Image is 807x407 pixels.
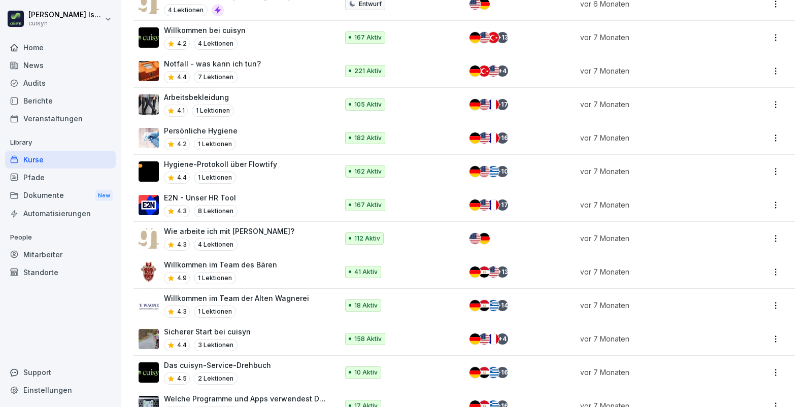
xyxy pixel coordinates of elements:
[139,329,159,349] img: hn8amatiey19xja54n1uwc3q.png
[469,132,481,144] img: de.svg
[194,71,238,83] p: 7 Lektionen
[194,239,238,251] p: 4 Lektionen
[164,326,251,337] p: Sicherer Start bei cuisyn
[177,341,187,350] p: 4.4
[164,159,277,169] p: Hygiene-Protokoll über Flowtify
[164,25,246,36] p: Willkommen bei cuisyn
[139,61,159,81] img: y2pw9fc9tjy646isp93tys0g.png
[194,138,236,150] p: 1 Lektionen
[5,74,116,92] a: Audits
[164,58,261,69] p: Notfall - was kann ich tun?
[479,199,490,211] img: us.svg
[177,106,185,115] p: 4.1
[139,195,159,215] img: q025270qoffclbg98vwiajx6.png
[488,99,499,110] img: fr.svg
[497,333,508,345] div: + 4
[164,360,271,370] p: Das cuisyn-Service-Drehbuch
[177,173,187,182] p: 4.4
[5,168,116,186] a: Pfade
[580,300,727,311] p: vor 7 Monaten
[479,65,490,77] img: tr.svg
[497,32,508,43] div: + 13
[354,301,378,310] p: 18 Aktiv
[177,240,187,249] p: 4.3
[497,166,508,177] div: + 10
[177,39,187,48] p: 4.2
[479,300,490,311] img: eg.svg
[488,333,499,345] img: fr.svg
[469,166,481,177] img: de.svg
[5,205,116,222] a: Automatisierungen
[488,367,499,378] img: gr.svg
[5,134,116,151] p: Library
[479,367,490,378] img: eg.svg
[177,374,187,383] p: 4.5
[497,99,508,110] div: + 17
[354,100,382,109] p: 105 Aktiv
[194,38,238,50] p: 4 Lektionen
[488,132,499,144] img: fr.svg
[497,300,508,311] div: + 14
[164,92,234,103] p: Arbeitsbekleidung
[5,229,116,246] p: People
[354,167,382,176] p: 162 Aktiv
[479,132,490,144] img: us.svg
[5,56,116,74] div: News
[5,92,116,110] a: Berichte
[354,133,382,143] p: 182 Aktiv
[488,266,499,278] img: us.svg
[5,151,116,168] a: Kurse
[177,73,187,82] p: 4.4
[139,94,159,115] img: j4iys4fyxsue9fw0f3bnuedw.png
[5,186,116,205] div: Dokumente
[469,367,481,378] img: de.svg
[177,140,187,149] p: 4.2
[488,300,499,311] img: gr.svg
[5,39,116,56] a: Home
[164,192,238,203] p: E2N - Unser HR Tool
[580,132,727,143] p: vor 7 Monaten
[5,110,116,127] a: Veranstaltungen
[469,233,481,244] img: us.svg
[194,172,236,184] p: 1 Lektionen
[497,132,508,144] div: + 16
[469,32,481,43] img: de.svg
[488,65,499,77] img: us.svg
[139,27,159,48] img: v3waek6d9s64spglai58xorv.png
[469,65,481,77] img: de.svg
[479,99,490,110] img: us.svg
[469,333,481,345] img: de.svg
[497,199,508,211] div: + 17
[469,300,481,311] img: de.svg
[580,32,727,43] p: vor 7 Monaten
[5,363,116,381] div: Support
[5,246,116,263] div: Mitarbeiter
[177,307,187,316] p: 4.3
[139,262,159,282] img: d1yfhvt4mdy87h6pojm6n2pa.png
[354,200,382,210] p: 167 Aktiv
[497,367,508,378] div: + 16
[469,99,481,110] img: de.svg
[194,205,238,217] p: 8 Lektionen
[177,274,187,283] p: 4.9
[354,234,380,243] p: 112 Aktiv
[194,306,236,318] p: 1 Lektionen
[164,226,294,236] p: Wie arbeite ich mit [PERSON_NAME]?
[479,333,490,345] img: us.svg
[497,65,508,77] div: + 4
[139,161,159,182] img: d9cg4ozm5i3lmr7kggjym0q8.png
[5,263,116,281] a: Standorte
[5,186,116,205] a: DokumenteNew
[488,166,499,177] img: gr.svg
[5,381,116,399] a: Einstellungen
[580,99,727,110] p: vor 7 Monaten
[28,11,103,19] p: [PERSON_NAME] Issing
[164,4,208,16] p: 4 Lektionen
[139,295,159,316] img: fs9ucyvns1cooxob2krqk0re.png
